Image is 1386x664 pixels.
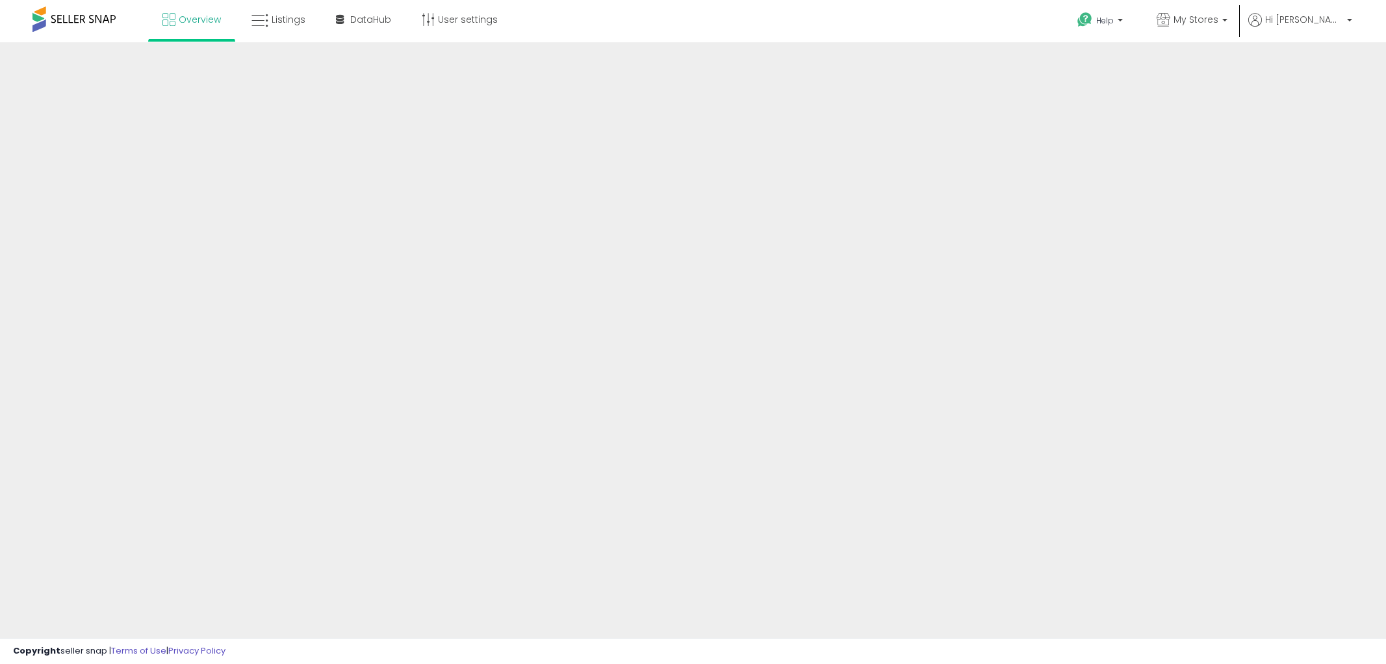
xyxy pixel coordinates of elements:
[1174,13,1218,26] span: My Stores
[179,13,221,26] span: Overview
[1096,15,1114,26] span: Help
[1067,2,1136,42] a: Help
[350,13,391,26] span: DataHub
[1077,12,1093,28] i: Get Help
[1265,13,1343,26] span: Hi [PERSON_NAME]
[272,13,305,26] span: Listings
[1248,13,1352,42] a: Hi [PERSON_NAME]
